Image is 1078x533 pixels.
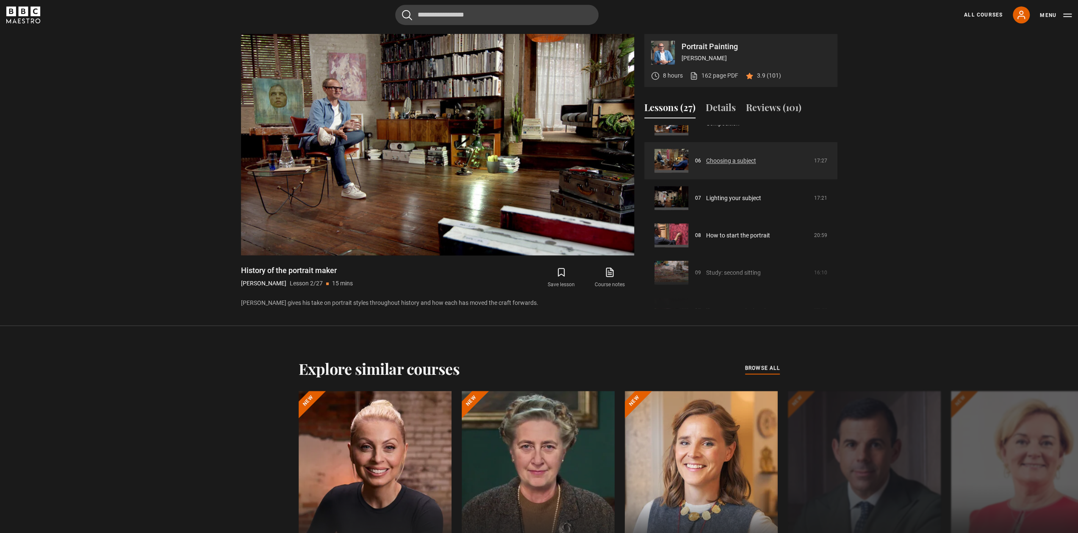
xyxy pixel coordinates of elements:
p: Lesson 2/27 [290,279,323,288]
button: Lessons (27) [644,100,696,118]
p: [PERSON_NAME] [241,279,286,288]
a: browse all [745,364,780,373]
button: Details [706,100,736,118]
p: 15 mins [332,279,353,288]
p: 3.9 (101) [757,71,781,80]
p: [PERSON_NAME] gives his take on portrait styles throughout history and how each has moved the cra... [241,299,634,307]
button: Reviews (101) [746,100,801,118]
h2: Explore similar courses [299,360,460,377]
svg: BBC Maestro [6,6,40,23]
a: Lighting your subject [706,194,761,203]
a: Choosing a subject [706,156,756,165]
a: All Courses [964,11,1003,19]
p: [PERSON_NAME] [682,54,831,63]
button: Toggle navigation [1040,11,1072,20]
a: How to start the portrait [706,231,770,240]
p: 8 hours [663,71,683,80]
input: Search [395,5,599,25]
button: Submit the search query [402,10,412,20]
video-js: Video Player [241,34,634,255]
h1: History of the portrait maker [241,265,353,276]
a: 162 page PDF [690,71,738,80]
a: Composition [706,119,740,128]
a: Course notes [585,265,634,290]
button: Save lesson [537,265,585,290]
p: Portrait Painting [682,43,831,50]
span: browse all [745,364,780,372]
